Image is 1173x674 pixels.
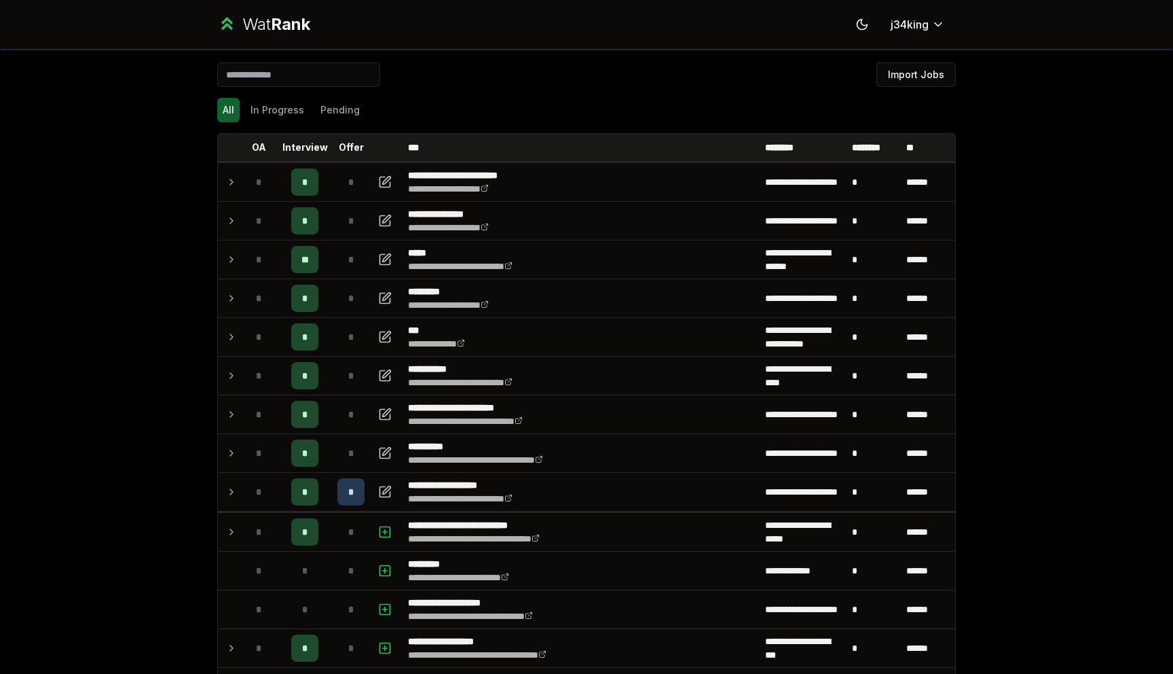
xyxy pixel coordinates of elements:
[217,98,240,122] button: All
[880,12,956,37] button: j34king
[217,14,310,35] a: WatRank
[339,141,364,154] p: Offer
[282,141,328,154] p: Interview
[876,63,956,87] button: Import Jobs
[245,98,310,122] button: In Progress
[891,16,929,33] span: j34king
[271,14,310,34] span: Rank
[315,98,365,122] button: Pending
[242,14,310,35] div: Wat
[252,141,266,154] p: OA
